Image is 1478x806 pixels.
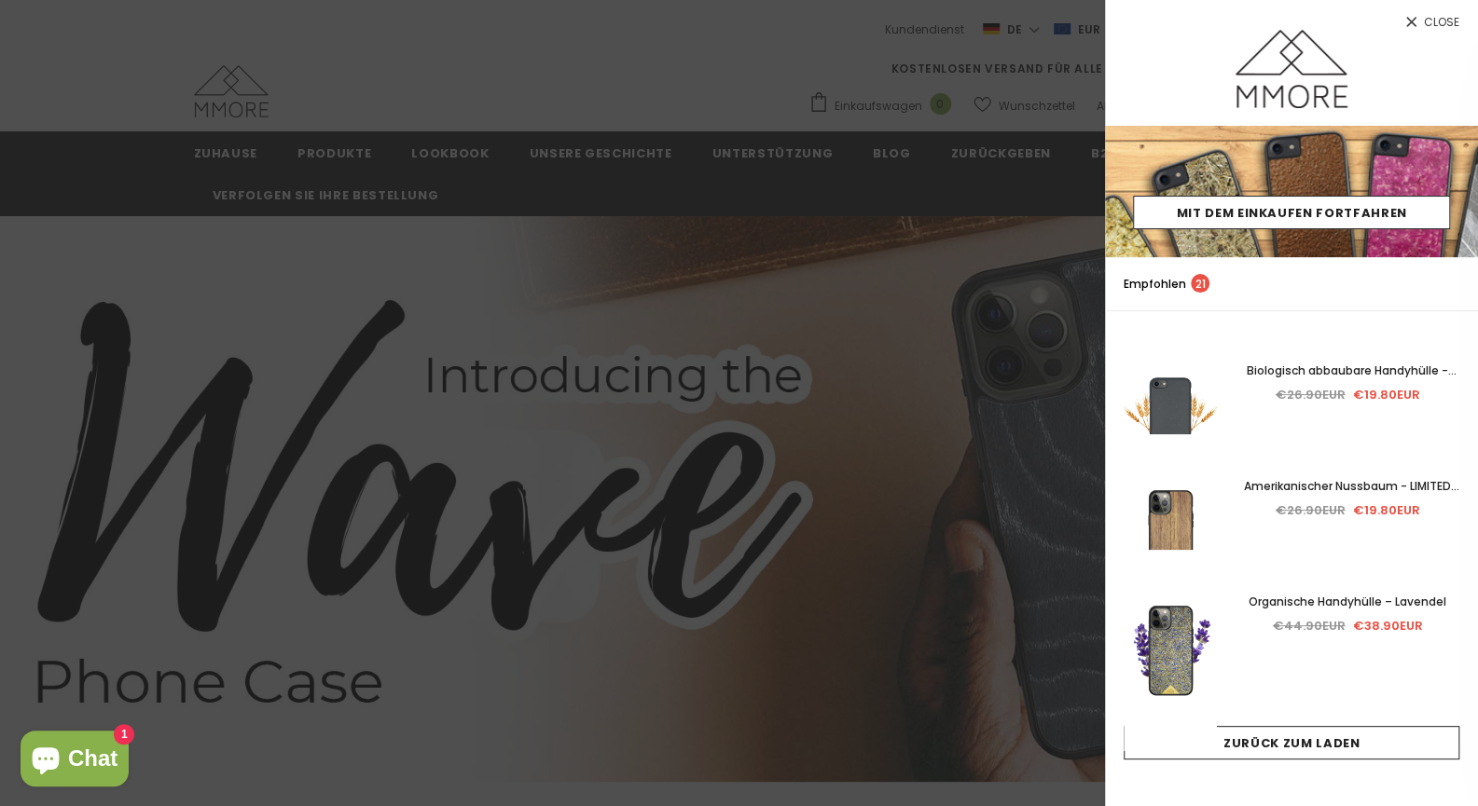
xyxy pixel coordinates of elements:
span: Close [1424,17,1459,28]
span: €38.90EUR [1353,617,1423,635]
a: Organische Handyhülle – Lavendel [1236,592,1459,612]
span: €26.90EUR [1276,386,1346,403]
a: Amerikanischer Nussbaum - LIMITED EDITION [1236,476,1459,497]
span: 21 [1191,274,1209,293]
span: Organische Handyhülle – Lavendel [1249,594,1446,609]
span: €26.90EUR [1276,501,1346,519]
span: €19.80EUR [1353,386,1420,403]
span: Amerikanischer Nussbaum - LIMITED EDITION [1244,478,1459,514]
p: Empfohlen [1124,274,1209,294]
a: Biologisch abbaubare Handyhülle - Schwarz [1236,361,1459,381]
span: Biologisch abbaubare Handyhülle - Schwarz [1247,362,1457,399]
a: Mit dem Einkaufen fortfahren [1133,196,1450,229]
span: €19.80EUR [1353,501,1420,519]
a: Zurück zum Laden [1124,726,1459,759]
a: search [1441,275,1459,294]
inbox-online-store-chat: Onlineshop-Chat von Shopify [15,731,134,791]
span: €44.90EUR [1273,617,1346,635]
